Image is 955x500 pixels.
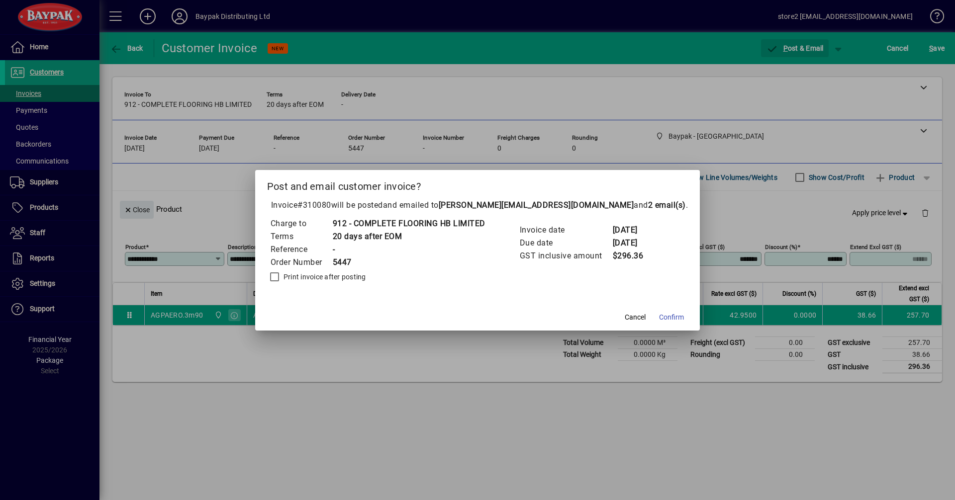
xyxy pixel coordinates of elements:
td: Terms [270,230,332,243]
td: Invoice date [519,224,612,237]
label: Print invoice after posting [282,272,366,282]
h2: Post and email customer invoice? [255,170,700,199]
td: GST inclusive amount [519,250,612,262]
button: Cancel [619,309,651,327]
span: Cancel [625,312,646,323]
td: - [332,243,485,256]
b: [PERSON_NAME][EMAIL_ADDRESS][DOMAIN_NAME] [439,200,634,210]
button: Confirm [655,309,688,327]
td: Reference [270,243,332,256]
p: Invoice will be posted . [267,199,688,211]
td: Charge to [270,217,332,230]
td: 912 - COMPLETE FLOORING HB LIMITED [332,217,485,230]
span: and [634,200,686,210]
span: and emailed to [383,200,686,210]
td: 20 days after EOM [332,230,485,243]
td: Due date [519,237,612,250]
td: 5447 [332,256,485,269]
b: 2 email(s) [648,200,686,210]
td: $296.36 [612,250,652,262]
td: [DATE] [612,224,652,237]
td: [DATE] [612,237,652,250]
span: Confirm [659,312,684,323]
span: #310080 [297,200,331,210]
td: Order Number [270,256,332,269]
